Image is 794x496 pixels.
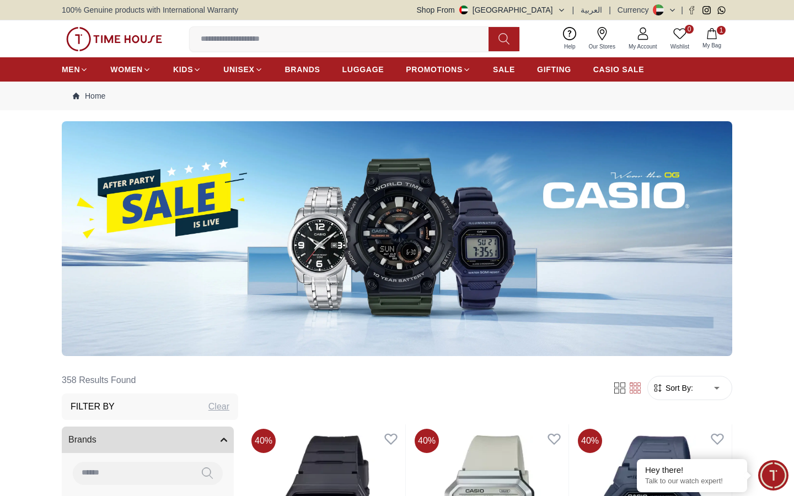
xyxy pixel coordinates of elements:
[62,367,238,393] h6: 358 Results Found
[537,60,571,79] a: GIFTING
[593,64,645,75] span: CASIO SALE
[173,60,201,79] a: KIDS
[173,64,193,75] span: KIDS
[717,26,726,35] span: 1
[223,64,254,75] span: UNISEX
[285,64,320,75] span: BRANDS
[645,465,739,476] div: Hey there!
[652,382,693,393] button: Sort By:
[624,42,662,51] span: My Account
[584,42,620,51] span: Our Stores
[493,64,515,75] span: SALE
[493,60,515,79] a: SALE
[406,60,471,79] a: PROMOTIONS
[557,25,582,53] a: Help
[73,90,105,101] a: Home
[666,42,694,51] span: Wishlist
[62,82,732,110] nav: Breadcrumb
[572,4,575,15] span: |
[415,429,439,453] span: 40 %
[62,64,80,75] span: MEN
[459,6,468,14] img: United Arab Emirates
[696,26,728,52] button: 1My Bag
[645,477,739,486] p: Talk to our watch expert!
[681,4,683,15] span: |
[688,6,696,14] a: Facebook
[717,6,726,14] a: Whatsapp
[758,460,788,490] div: Chat Widget
[285,60,320,79] a: BRANDS
[342,60,384,79] a: LUGGAGE
[702,6,711,14] a: Instagram
[66,27,162,51] img: ...
[251,429,276,453] span: 40 %
[110,64,143,75] span: WOMEN
[581,4,602,15] button: العربية
[110,60,151,79] a: WOMEN
[698,41,726,50] span: My Bag
[663,382,693,393] span: Sort By:
[618,4,653,15] div: Currency
[417,4,566,15] button: Shop From[GEOGRAPHIC_DATA]
[578,429,602,453] span: 40 %
[223,60,262,79] a: UNISEX
[62,427,234,453] button: Brands
[68,433,96,446] span: Brands
[664,25,696,53] a: 0Wishlist
[62,4,238,15] span: 100% Genuine products with International Warranty
[208,400,229,413] div: Clear
[593,60,645,79] a: CASIO SALE
[560,42,580,51] span: Help
[342,64,384,75] span: LUGGAGE
[71,400,115,413] h3: Filter By
[62,60,88,79] a: MEN
[685,25,694,34] span: 0
[406,64,463,75] span: PROMOTIONS
[582,25,622,53] a: Our Stores
[609,4,611,15] span: |
[62,121,732,356] img: ...
[537,64,571,75] span: GIFTING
